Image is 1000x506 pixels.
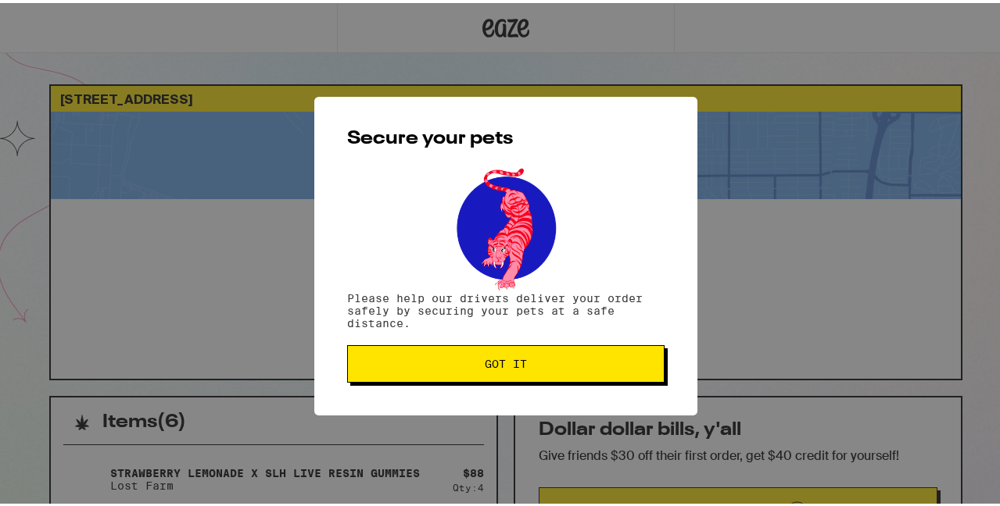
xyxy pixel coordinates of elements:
[347,126,665,145] h2: Secure your pets
[347,289,665,326] p: Please help our drivers deliver your order safely by securing your pets at a safe distance.
[9,11,113,23] span: Hi. Need any help?
[347,342,665,379] button: Got it
[485,355,527,366] span: Got it
[442,161,570,289] img: pets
